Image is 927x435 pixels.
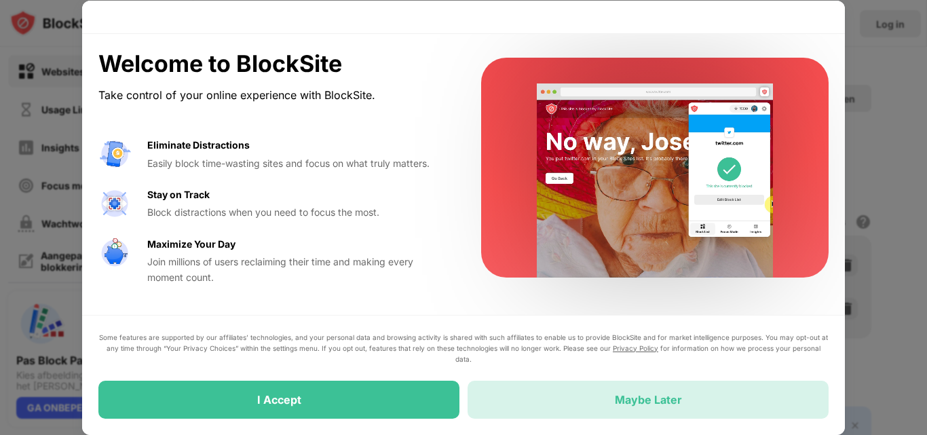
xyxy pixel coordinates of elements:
[147,237,235,252] div: Maximize Your Day
[98,187,131,220] img: value-focus.svg
[98,138,131,170] img: value-avoid-distractions.svg
[147,205,449,220] div: Block distractions when you need to focus the most.
[98,332,829,364] div: Some features are supported by our affiliates’ technologies, and your personal data and browsing ...
[98,86,449,105] div: Take control of your online experience with BlockSite.
[147,156,449,171] div: Easily block time-wasting sites and focus on what truly matters.
[613,344,658,352] a: Privacy Policy
[98,237,131,269] img: value-safe-time.svg
[147,138,250,153] div: Eliminate Distractions
[257,393,301,406] div: I Accept
[615,393,682,406] div: Maybe Later
[98,50,449,78] div: Welcome to BlockSite
[147,187,210,202] div: Stay on Track
[147,254,449,285] div: Join millions of users reclaiming their time and making every moment count.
